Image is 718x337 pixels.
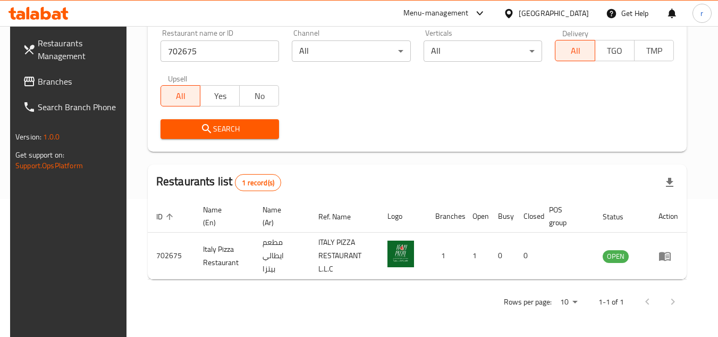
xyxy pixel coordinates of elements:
a: Support.OpsPlatform [15,159,83,172]
th: Busy [489,200,515,233]
img: Italy Pizza Restaurant [387,241,414,267]
p: 1-1 of 1 [598,295,624,309]
div: OPEN [603,250,629,263]
a: Restaurants Management [14,30,130,69]
label: Upsell [168,75,188,82]
td: مطعم ايطالي بيتزا [254,233,310,280]
span: Restaurants Management [38,37,122,62]
span: 1 record(s) [235,178,281,188]
span: TGO [599,43,630,59]
p: Rows per page: [504,295,552,309]
td: 1 [464,233,489,280]
div: Rows per page: [556,294,581,310]
span: All [165,88,196,104]
td: 0 [489,233,515,280]
td: 1 [427,233,464,280]
span: TMP [639,43,670,59]
span: 1.0.0 [43,130,60,144]
th: Open [464,200,489,233]
span: OPEN [603,250,629,262]
th: Action [650,200,687,233]
span: Ref. Name [318,210,365,223]
a: Branches [14,69,130,94]
th: Branches [427,200,464,233]
button: TGO [595,40,635,61]
span: Get support on: [15,148,64,162]
button: TMP [634,40,674,61]
button: All [161,85,200,106]
td: 702675 [148,233,195,280]
span: r [700,7,703,19]
div: All [292,40,411,62]
td: Italy Pizza Restaurant [195,233,254,280]
button: Yes [200,85,240,106]
td: 0 [515,233,540,280]
span: Search Branch Phone [38,101,122,113]
div: Menu-management [403,7,469,20]
div: All [424,40,543,62]
span: Name (Ar) [263,203,297,229]
span: Name (En) [203,203,241,229]
span: Status [603,210,637,223]
th: Closed [515,200,540,233]
div: Export file [657,170,682,195]
table: enhanced table [148,200,687,280]
label: Delivery [562,29,589,37]
span: No [244,88,275,104]
span: All [560,43,590,59]
button: All [555,40,595,61]
span: Version: [15,130,41,144]
span: Yes [205,88,235,104]
div: Total records count [235,174,281,191]
th: Logo [379,200,427,233]
h2: Restaurants list [156,174,281,191]
div: [GEOGRAPHIC_DATA] [519,7,589,19]
td: ITALY PIZZA RESTAURANT L.L.C [310,233,379,280]
a: Search Branch Phone [14,94,130,120]
span: ID [156,210,176,223]
button: No [239,85,279,106]
span: POS group [549,203,581,229]
input: Search for restaurant name or ID.. [161,40,280,62]
span: Search [169,122,271,136]
span: Branches [38,75,122,88]
button: Search [161,119,280,139]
